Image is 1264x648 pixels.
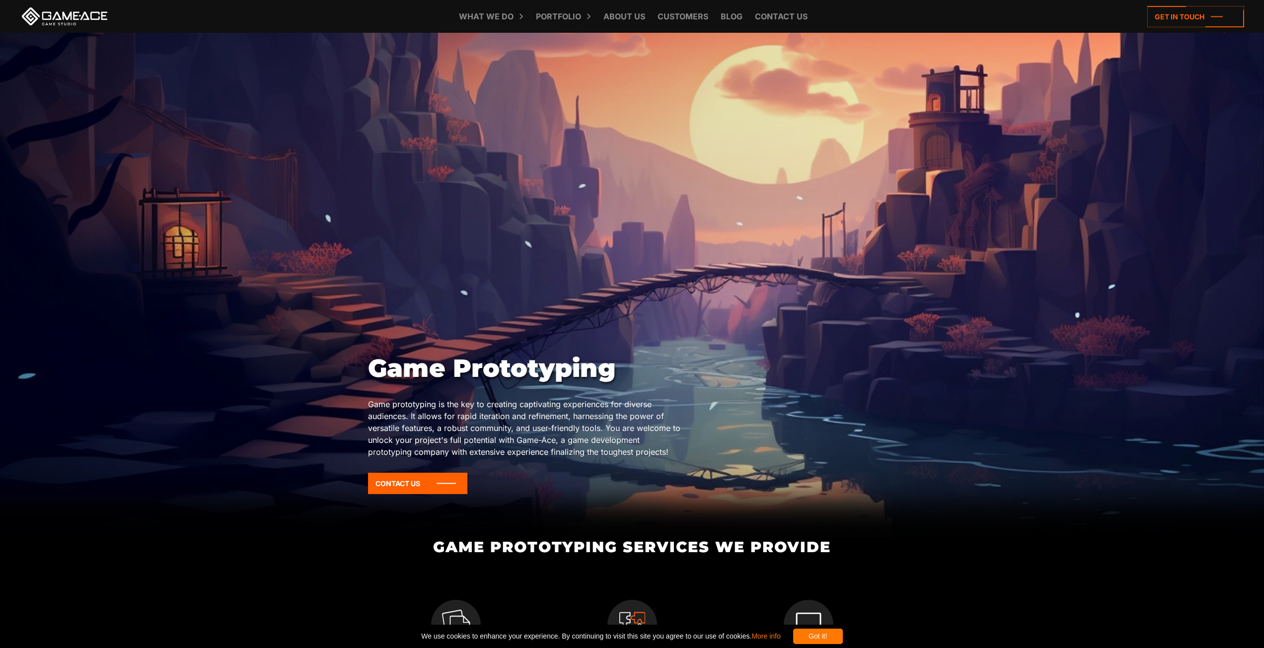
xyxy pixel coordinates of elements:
span: We use cookies to enhance your experience. By continuing to visit this site you agree to our use ... [421,629,780,644]
div: Got it! [793,629,843,644]
a: Get in touch [1147,6,1244,27]
p: Game prototyping is the key to creating captivating experiences for diverse audiences. It allows ... [368,398,685,458]
a: Contact Us [368,473,467,494]
h1: Game Prototyping [368,354,685,383]
a: More info [751,632,780,640]
h2: Game Prototyping Services We Provide [368,539,896,555]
